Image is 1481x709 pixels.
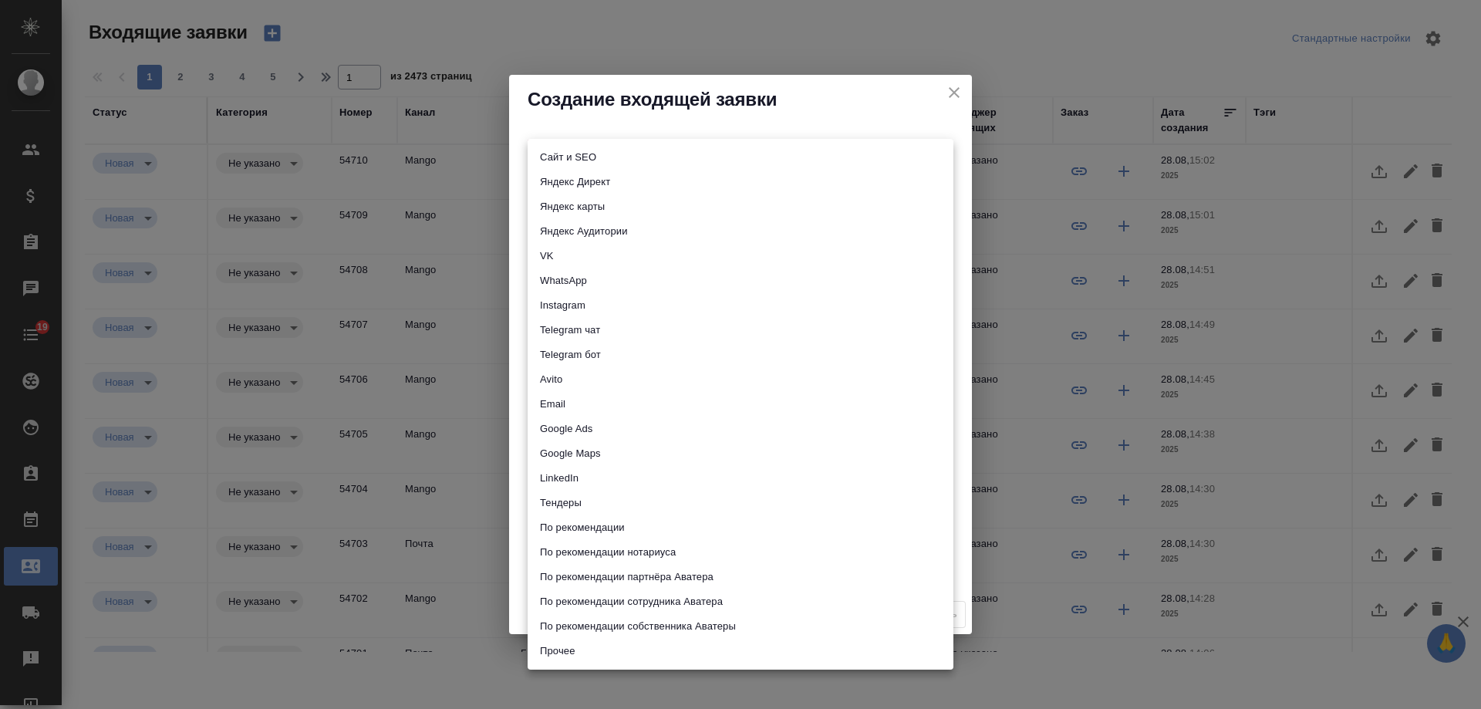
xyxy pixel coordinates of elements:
[528,540,953,565] li: По рекомендации нотариуса
[528,515,953,540] li: По рекомендации
[528,219,953,244] li: Яндекс Аудитории
[528,589,953,614] li: По рекомендации сотрудника Аватера
[528,565,953,589] li: По рекомендации партнёра Аватера
[528,194,953,219] li: Яндекс карты
[528,318,953,343] li: Telegram чат
[528,145,953,170] li: Сайт и SEO
[528,244,953,268] li: VK
[528,392,953,417] li: Email
[528,639,953,663] li: Прочее
[528,614,953,639] li: По рекомендации собственника Аватеры
[528,268,953,293] li: WhatsApp
[528,293,953,318] li: Instagram
[528,343,953,367] li: Telegram бот
[528,367,953,392] li: Avito
[528,170,953,194] li: Яндекс Директ
[528,491,953,515] li: Тендеры
[528,441,953,466] li: Google Maps
[528,466,953,491] li: LinkedIn
[528,417,953,441] li: Google Ads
